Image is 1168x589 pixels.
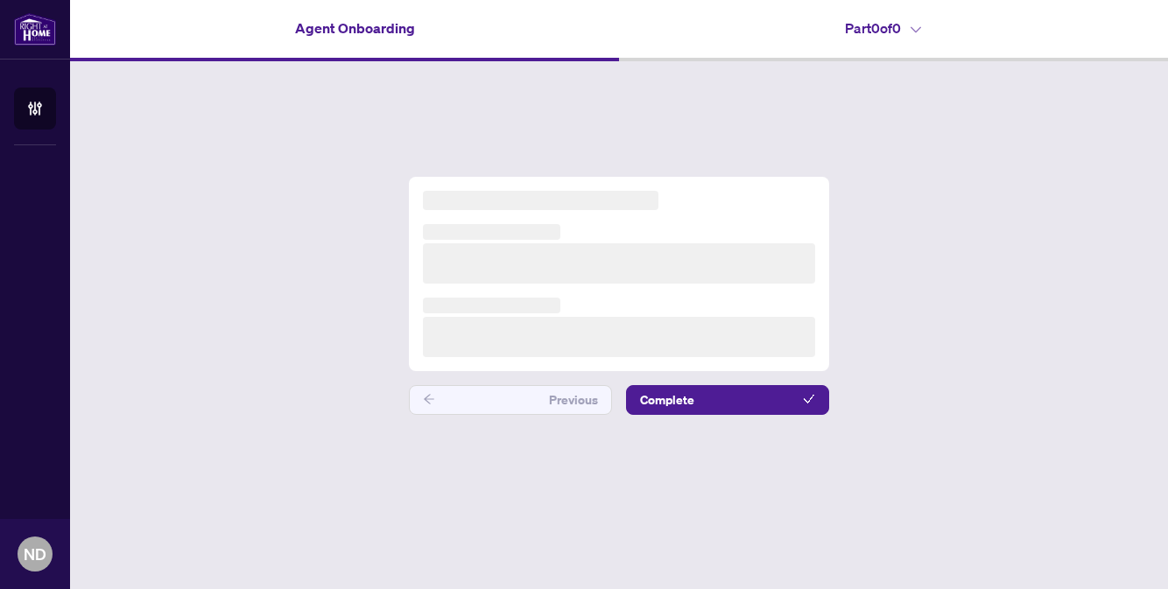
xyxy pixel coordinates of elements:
[845,18,921,39] h4: Part 0 of 0
[295,18,415,39] h4: Agent Onboarding
[803,393,815,405] span: check
[24,542,46,566] span: ND
[640,386,694,414] span: Complete
[14,13,56,46] img: logo
[409,385,612,415] button: Previous
[626,385,829,415] button: Complete
[1098,528,1150,580] button: Open asap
